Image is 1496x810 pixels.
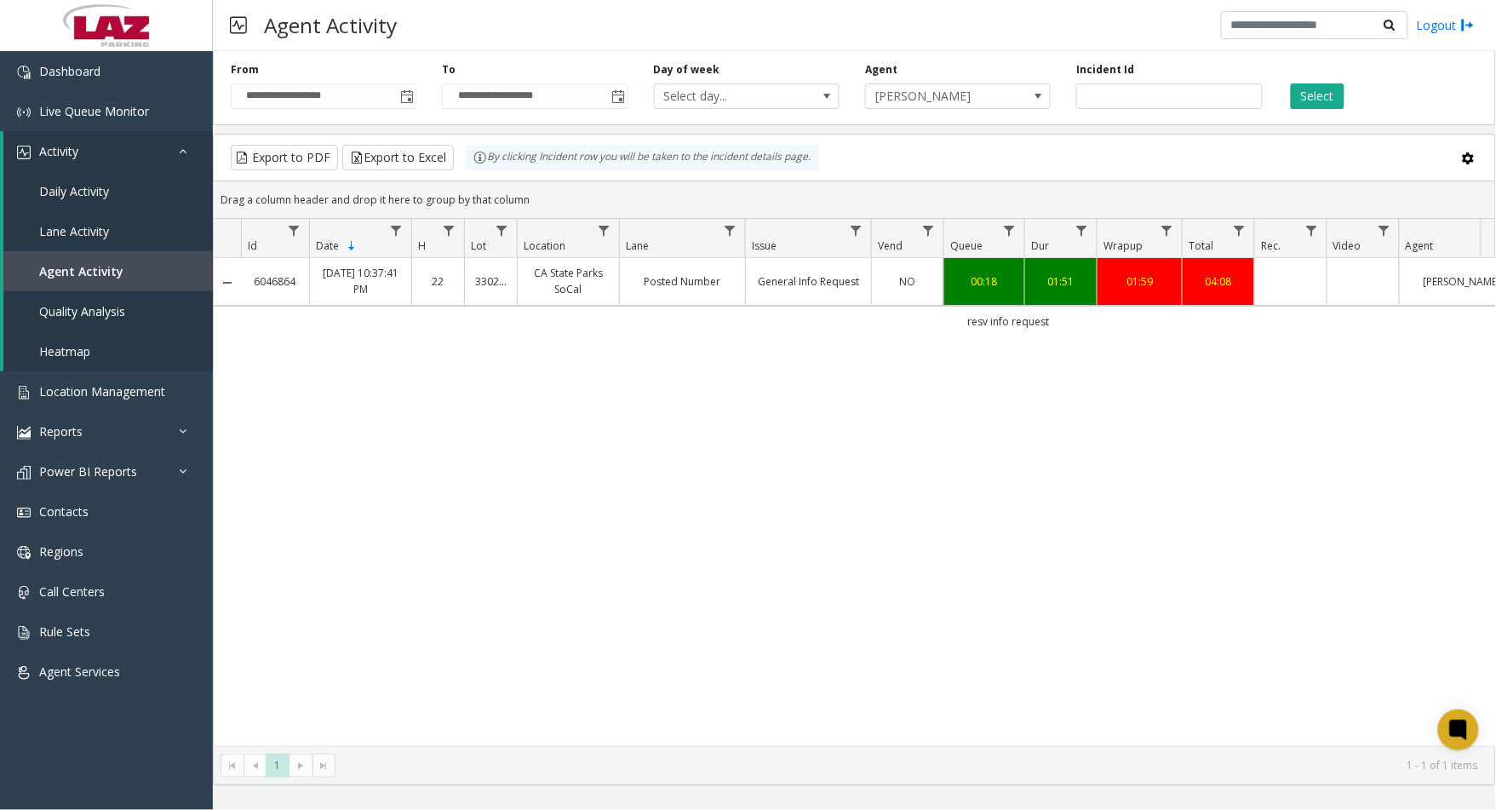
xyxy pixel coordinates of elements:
[524,238,565,253] span: Location
[17,146,31,159] img: 'icon'
[465,145,819,170] div: By clicking Incident row you will be taken to the incident details page.
[475,273,507,290] a: 330254
[320,265,401,297] a: [DATE] 10:37:41 PM
[719,219,742,242] a: Lane Filter Menu
[39,623,90,640] span: Rule Sets
[214,276,241,290] a: Collapse Details
[3,171,213,211] a: Daily Activity
[17,546,31,560] img: 'icon'
[845,219,868,242] a: Issue Filter Menu
[17,666,31,680] img: 'icon'
[1373,219,1396,242] a: Video Filter Menu
[1155,219,1178,242] a: Wrapup Filter Menu
[17,586,31,600] img: 'icon'
[490,219,513,242] a: Lot Filter Menu
[1035,273,1086,290] a: 01:51
[17,506,31,520] img: 'icon'
[900,274,916,289] span: NO
[1461,16,1475,34] img: logout
[3,331,213,371] a: Heatmap
[998,219,1021,242] a: Queue Filter Menu
[39,463,137,480] span: Power BI Reports
[39,63,100,79] span: Dashboard
[39,503,89,520] span: Contacts
[39,263,123,279] span: Agent Activity
[231,62,259,78] label: From
[1108,273,1172,290] a: 01:59
[39,103,149,119] span: Live Queue Monitor
[473,151,487,164] img: infoIcon.svg
[865,62,897,78] label: Agent
[1406,238,1434,253] span: Agent
[882,273,933,290] a: NO
[39,664,120,680] span: Agent Services
[385,219,408,242] a: Date Filter Menu
[3,251,213,291] a: Agent Activity
[655,84,802,108] span: Select day...
[442,62,456,78] label: To
[39,583,105,600] span: Call Centers
[422,273,454,290] a: 22
[3,131,213,171] a: Activity
[950,238,983,253] span: Queue
[756,273,861,290] a: General Info Request
[3,291,213,331] a: Quality Analysis
[231,145,338,170] button: Export to PDF
[17,466,31,480] img: 'icon'
[255,4,405,46] h3: Agent Activity
[1103,238,1143,253] span: Wrapup
[39,183,109,199] span: Daily Activity
[1189,238,1213,253] span: Total
[1193,273,1244,290] a: 04:08
[39,543,83,560] span: Regions
[418,238,426,253] span: H
[917,219,940,242] a: Vend Filter Menu
[214,219,1495,746] div: Data table
[39,383,165,399] span: Location Management
[593,219,616,242] a: Location Filter Menu
[283,219,306,242] a: Id Filter Menu
[630,273,735,290] a: Posted Number
[1031,238,1049,253] span: Dur
[248,238,257,253] span: Id
[39,343,90,359] span: Heatmap
[345,239,358,253] span: Sortable
[752,238,777,253] span: Issue
[1076,62,1134,78] label: Incident Id
[878,238,903,253] span: Vend
[1333,238,1361,253] span: Video
[954,273,1014,290] a: 00:18
[39,223,109,239] span: Lane Activity
[438,219,461,242] a: H Filter Menu
[1228,219,1251,242] a: Total Filter Menu
[346,758,1478,773] kendo-pager-info: 1 - 1 of 1 items
[316,238,339,253] span: Date
[1070,219,1093,242] a: Dur Filter Menu
[626,238,649,253] span: Lane
[230,4,247,46] img: pageIcon
[1291,83,1344,109] button: Select
[39,143,78,159] span: Activity
[17,626,31,640] img: 'icon'
[471,238,486,253] span: Lot
[1300,219,1323,242] a: Rec. Filter Menu
[654,62,720,78] label: Day of week
[866,84,1013,108] span: [PERSON_NAME]
[39,423,83,439] span: Reports
[3,211,213,251] a: Lane Activity
[266,754,289,777] span: Page 1
[17,66,31,79] img: 'icon'
[1417,16,1475,34] a: Logout
[251,273,299,290] a: 6046864
[17,426,31,439] img: 'icon'
[342,145,454,170] button: Export to Excel
[17,386,31,399] img: 'icon'
[1261,238,1281,253] span: Rec.
[17,106,31,119] img: 'icon'
[397,84,416,108] span: Toggle popup
[609,84,628,108] span: Toggle popup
